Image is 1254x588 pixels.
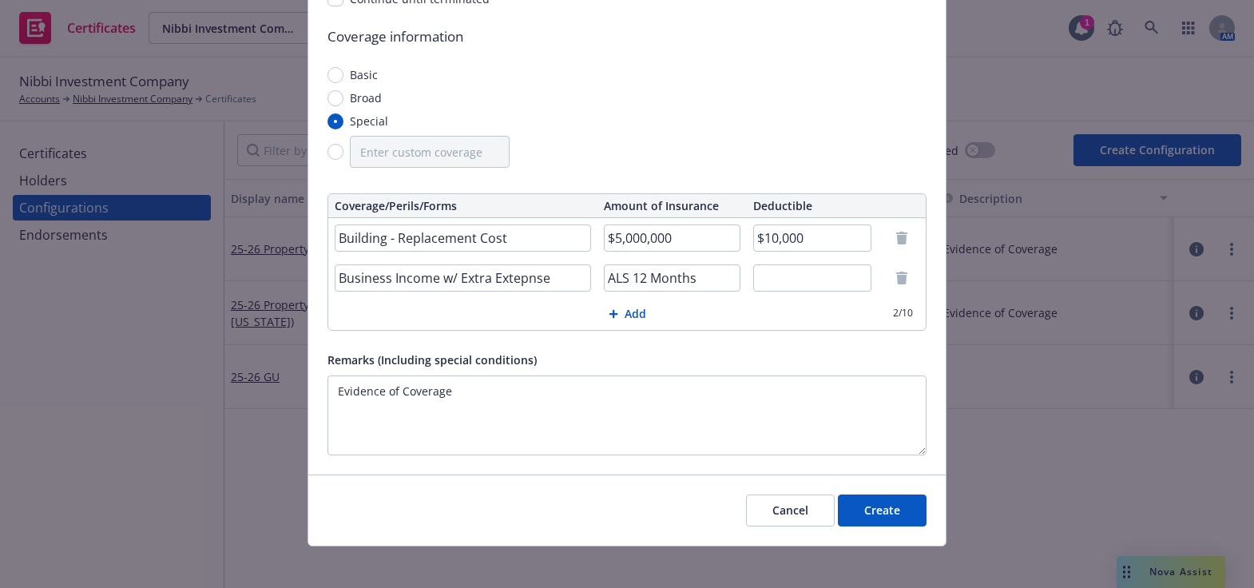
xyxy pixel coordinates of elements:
[327,26,927,47] span: Coverage information
[327,67,343,83] input: Basic
[328,194,597,218] th: Coverage/Perils/Forms
[892,228,911,248] a: remove
[747,194,879,218] th: Deductible
[350,113,388,129] span: Special
[327,352,537,367] span: Remarks (Including special conditions)
[350,89,382,106] span: Broad
[350,66,378,83] span: Basic
[746,495,835,526] button: Cancel
[327,375,927,455] textarea: Input remarks
[327,113,343,129] input: Special
[892,268,911,288] a: remove
[838,495,927,526] button: Create
[597,194,747,218] th: Amount of Insurance
[327,90,343,106] input: Broad
[893,306,913,320] div: 2 / 10
[328,298,926,330] button: Add
[350,136,510,168] input: Enter custom coverage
